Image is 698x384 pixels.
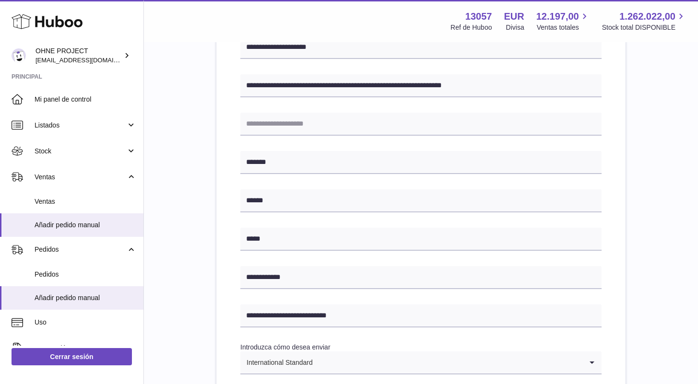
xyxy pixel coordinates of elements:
span: International Standard [240,351,313,373]
span: Ventas totales [537,23,590,32]
div: Ref de Huboo [450,23,492,32]
span: Ventas [35,173,126,182]
span: Pedidos [35,270,136,279]
span: Uso [35,318,136,327]
span: Añadir pedido manual [35,293,136,303]
span: Listados [35,121,126,130]
span: Facturación y pagos [35,344,126,353]
a: 1.262.022,00 Stock total DISPONIBLE [602,10,686,32]
input: Search for option [313,351,582,373]
span: Stock [35,147,126,156]
strong: 13057 [465,10,492,23]
span: Stock total DISPONIBLE [602,23,686,32]
div: OHNE PROJECT [35,47,122,65]
div: Divisa [506,23,524,32]
span: [EMAIL_ADDRESS][DOMAIN_NAME] [35,56,141,64]
span: Pedidos [35,245,126,254]
img: support@ohneproject.com [12,48,26,63]
strong: EUR [504,10,524,23]
a: 12.197,00 Ventas totales [536,10,590,32]
span: Ventas [35,197,136,206]
a: Cerrar sesión [12,348,132,365]
span: Mi panel de control [35,95,136,104]
span: 12.197,00 [536,10,579,23]
span: 1.262.022,00 [619,10,675,23]
span: Añadir pedido manual [35,221,136,230]
label: Introduzca cómo desea enviar [240,343,331,351]
div: Search for option [240,351,602,374]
